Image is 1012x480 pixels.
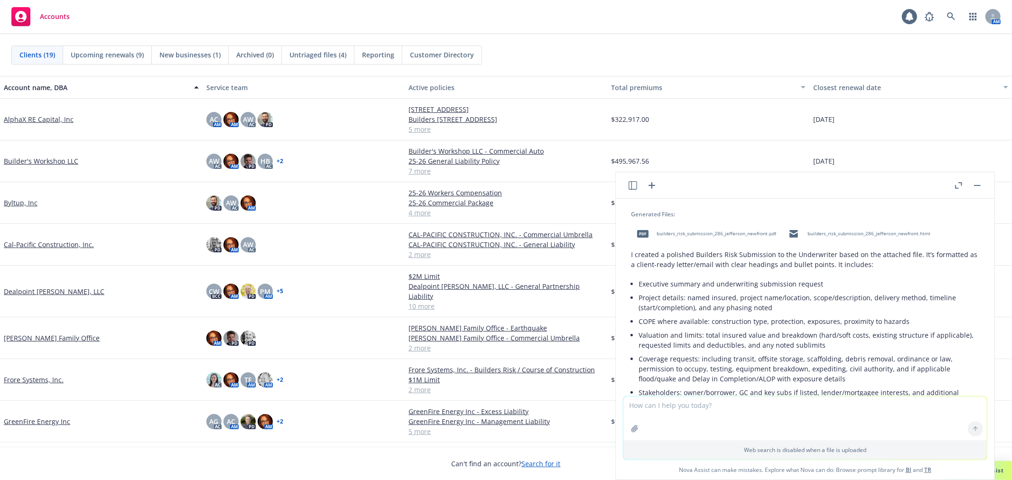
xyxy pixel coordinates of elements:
[223,331,239,346] img: photo
[226,198,236,208] span: AW
[409,240,603,249] a: CAL-PACIFIC CONSTRUCTION, INC. - General Liability
[639,352,979,386] li: Coverage requests: including transit, offsite storage, scaffolding, debris removal, ordinance or ...
[206,372,222,388] img: photo
[809,76,1012,99] button: Closest renewal date
[241,154,256,169] img: photo
[639,291,979,314] li: Project details: named insured, project name/location, scope/description, delivery method, timeli...
[409,281,603,301] a: Dealpoint [PERSON_NAME], LLC - General Partnership Liability
[611,416,645,426] span: $99,937.00
[409,188,603,198] a: 25-26 Workers Compensation
[813,83,998,92] div: Closest renewal date
[241,284,256,299] img: photo
[40,13,70,20] span: Accounts
[409,124,603,134] a: 5 more
[410,50,474,60] span: Customer Directory
[8,3,74,30] a: Accounts
[210,114,218,124] span: AC
[409,271,603,281] a: $2M Limit
[409,301,603,311] a: 10 more
[409,249,603,259] a: 2 more
[607,76,810,99] button: Total premiums
[409,385,603,395] a: 2 more
[611,240,649,249] span: $219,865.00
[241,414,256,429] img: photo
[409,114,603,124] a: Builders [STREET_ADDRESS]
[241,195,256,211] img: photo
[277,419,283,425] a: + 2
[405,76,607,99] button: Active policies
[409,406,603,416] a: GreenFire Energy Inc - Excess Liability
[227,416,235,426] span: AC
[223,154,239,169] img: photo
[409,198,603,208] a: 25-26 Commercial Package
[409,343,603,353] a: 2 more
[409,416,603,426] a: GreenFire Energy Inc - Management Liability
[409,146,603,156] a: Builder's Workshop LLC - Commercial Auto
[631,222,778,246] div: pdfbuilders_risk_submission_286_jefferson_newfront.pdf
[409,375,603,385] a: $1M Limit
[258,414,273,429] img: photo
[409,333,603,343] a: [PERSON_NAME] Family Office - Commercial Umbrella
[223,237,239,252] img: photo
[362,50,394,60] span: Reporting
[813,156,835,166] span: [DATE]
[906,466,911,474] a: BI
[289,50,346,60] span: Untriaged files (4)
[223,284,239,299] img: photo
[813,114,835,124] span: [DATE]
[277,377,283,383] a: + 2
[409,208,603,218] a: 4 more
[639,314,979,328] li: COPE where available: construction type, protection, exposures, proximity to hazards
[920,7,939,26] a: Report a Bug
[657,231,776,237] span: builders_risk_submission_286_jefferson_newfront.pdf
[409,365,603,375] a: Frore Systems, Inc. - Builders Risk / Course of Construction
[206,237,222,252] img: photo
[260,286,270,296] span: PM
[611,83,796,92] div: Total premiums
[258,112,273,127] img: photo
[4,83,188,92] div: Account name, DBA
[611,375,645,385] span: $33,849.00
[409,230,603,240] a: CAL-PACIFIC CONSTRUCTION, INC. - Commercial Umbrella
[611,286,655,296] span: $1,019,703.00
[209,156,219,166] span: AW
[409,83,603,92] div: Active policies
[4,333,100,343] a: [PERSON_NAME] Family Office
[223,112,239,127] img: photo
[924,466,931,474] a: TR
[209,416,218,426] span: AG
[4,375,64,385] a: Frore Systems, Inc.
[620,460,991,480] span: Nova Assist can make mistakes. Explore what Nova can do: Browse prompt library for and
[631,249,979,269] p: I created a polished Builders Risk Submission to the Underwriter based on the attached file. It’s...
[206,195,222,211] img: photo
[209,286,219,296] span: CW
[4,198,37,208] a: Byltup, Inc
[241,331,256,346] img: photo
[522,459,561,468] a: Search for it
[639,277,979,291] li: Executive summary and underwriting submission request
[629,446,981,454] p: Web search is disabled when a file is uploaded
[639,328,979,352] li: Valuation and limits: total insured value and breakdown (hard/soft costs, existing structure if a...
[409,156,603,166] a: 25-26 General Liability Policy
[260,156,270,166] span: HB
[409,323,603,333] a: [PERSON_NAME] Family Office - Earthquake
[206,331,222,346] img: photo
[4,416,70,426] a: GreenFire Energy Inc
[808,231,930,237] span: builders_risk_submission_286_jefferson_newfront.html
[203,76,405,99] button: Service team
[782,222,932,246] div: builders_risk_submission_286_jefferson_newfront.html
[452,459,561,469] span: Can't find an account?
[4,286,104,296] a: Dealpoint [PERSON_NAME], LLC
[243,240,253,249] span: AW
[277,158,283,164] a: + 2
[409,426,603,436] a: 5 more
[611,333,649,343] span: $170,658.00
[243,114,253,124] span: AW
[631,210,979,218] div: Generated Files:
[206,83,401,92] div: Service team
[244,375,251,385] span: TF
[637,230,649,237] span: pdf
[223,372,239,388] img: photo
